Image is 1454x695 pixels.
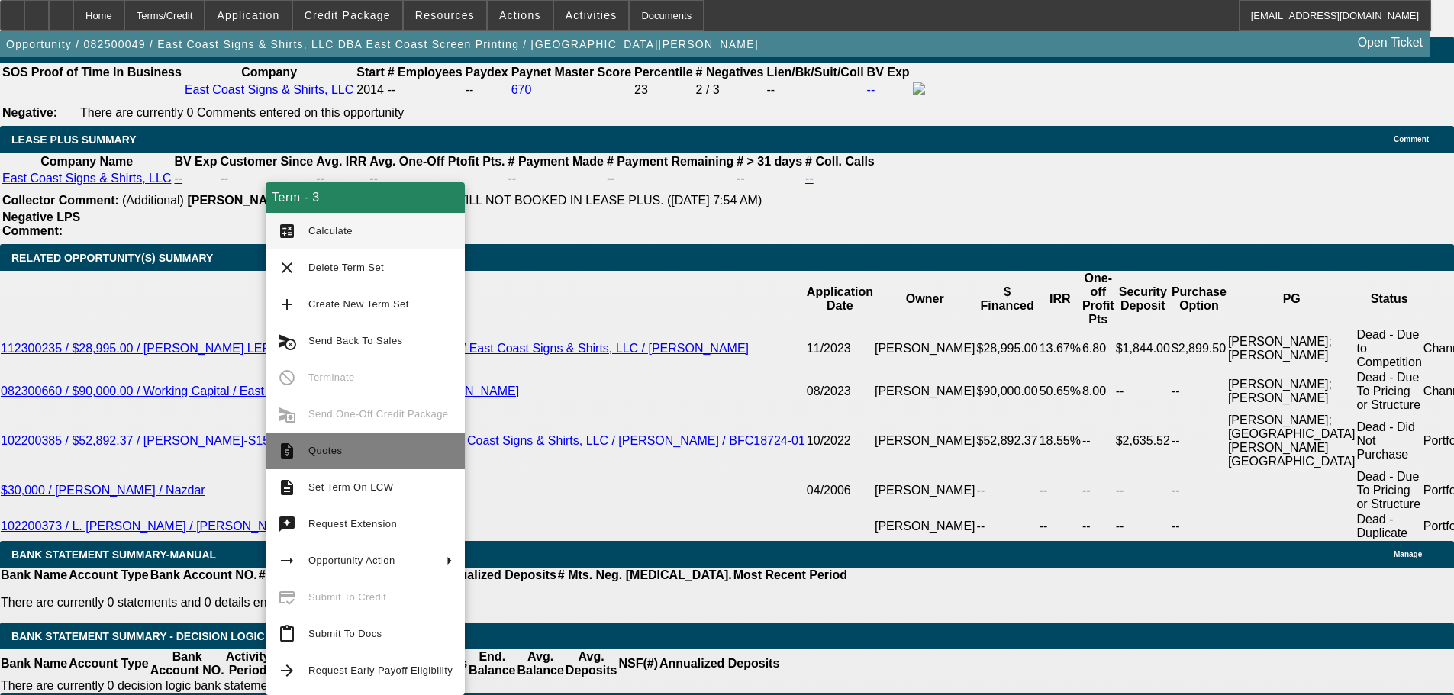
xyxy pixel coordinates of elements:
span: Delete Term Set [308,262,384,273]
td: 08/2023 [806,370,874,413]
img: facebook-icon.png [913,82,925,95]
td: -- [1039,512,1082,541]
th: Security Deposit [1115,271,1171,327]
span: -- [388,83,396,96]
b: Company Name [40,155,133,168]
td: $52,892.37 [976,413,1039,469]
td: -- [1115,512,1171,541]
span: (Additional) [122,194,184,207]
td: -- [976,512,1039,541]
button: Application [205,1,291,30]
b: # Negatives [696,66,764,79]
td: -- [1171,370,1227,413]
td: [PERSON_NAME] [874,512,976,541]
a: 670 [511,83,532,96]
a: -- [174,172,182,185]
span: Opportunity Action [308,555,395,566]
span: There are currently 0 Comments entered on this opportunity [80,106,404,119]
td: 18.55% [1039,413,1082,469]
td: -- [1115,370,1171,413]
a: -- [867,83,875,96]
span: Submit To Docs [308,628,382,639]
th: IRR [1039,271,1082,327]
td: -- [1082,469,1115,512]
button: Resources [404,1,486,30]
b: BV Exp [867,66,910,79]
span: Calculate [308,225,353,236]
b: Customer Since [220,155,313,168]
div: Term - 3 [266,182,465,213]
th: Owner [874,271,976,327]
span: LEASE PLUS SUMMARY [11,134,137,146]
td: 2014 [356,82,385,98]
mat-icon: try [278,515,296,533]
td: -- [508,171,604,186]
td: 6.80 [1082,327,1115,370]
td: $28,995.00 [976,327,1039,370]
a: 102200385 / $52,892.37 / [PERSON_NAME]-S1504CII / Barudan America, Inc. / East Coast Signs & Shir... [1,434,805,447]
td: -- [766,82,864,98]
th: SOS [2,65,29,80]
b: Negative: [2,106,57,119]
span: Actions [499,9,541,21]
td: -- [1171,413,1227,469]
b: Start [356,66,384,79]
th: # Mts. Neg. [MEDICAL_DATA]. [557,568,733,583]
span: RELATED OPPORTUNITY(S) SUMMARY [11,252,213,264]
td: [PERSON_NAME]; [PERSON_NAME] [1227,370,1356,413]
td: -- [369,171,505,186]
td: Dead - Due To Pricing or Structure [1356,469,1422,512]
mat-icon: description [278,478,296,497]
b: # > 31 days [737,155,802,168]
td: -- [315,171,367,186]
mat-icon: calculate [278,222,296,240]
td: [PERSON_NAME] [874,413,976,469]
span: BANK STATEMENT SUMMARY-MANUAL [11,549,216,561]
a: -- [805,172,814,185]
b: # Payment Remaining [607,155,733,168]
mat-icon: content_paste [278,625,296,643]
td: Dead - Duplicate [1356,512,1422,541]
td: -- [1082,413,1115,469]
td: [PERSON_NAME]; [GEOGRAPHIC_DATA][PERSON_NAME][GEOGRAPHIC_DATA] [1227,413,1356,469]
a: East Coast Signs & Shirts, LLC [185,83,353,96]
span: Quotes [308,445,342,456]
mat-icon: arrow_right_alt [278,552,296,570]
td: 8.00 [1082,370,1115,413]
a: 102200373 / L. [PERSON_NAME] / [PERSON_NAME] [1,520,297,533]
b: # Coll. Calls [805,155,875,168]
td: 10/2022 [806,413,874,469]
td: -- [1082,512,1115,541]
td: $90,000.00 [976,370,1039,413]
th: End. Balance [468,649,516,678]
th: Account Type [68,649,150,678]
b: Avg. IRR [316,155,366,168]
td: -- [606,171,734,186]
mat-icon: clear [278,259,296,277]
th: Bank Account NO. [150,568,258,583]
b: BV Exp [174,155,217,168]
mat-icon: arrow_forward [278,661,296,680]
th: $ Financed [976,271,1039,327]
mat-icon: request_quote [278,442,296,460]
td: 04/2006 [806,469,874,512]
th: # Of Periods [258,568,331,583]
td: [PERSON_NAME] [874,469,976,512]
td: [PERSON_NAME]; [PERSON_NAME] [1227,327,1356,370]
td: -- [976,469,1039,512]
td: -- [465,82,509,98]
span: Credit Package [305,9,391,21]
b: Paynet Master Score [511,66,631,79]
b: Percentile [634,66,692,79]
span: LOOKS LIKE THE DEAL IS STILL NOT BOOKED IN LEASE PLUS. ([DATE] 7:54 AM) [297,194,762,207]
span: Comment [1394,135,1429,143]
b: # Employees [388,66,463,79]
b: Company [241,66,297,79]
span: Manage [1394,550,1422,558]
th: Most Recent Period [733,568,848,583]
td: [PERSON_NAME] [874,370,976,413]
th: Purchase Option [1171,271,1227,327]
span: Send Back To Sales [308,335,402,346]
th: Avg. Balance [516,649,564,678]
td: $1,844.00 [1115,327,1171,370]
